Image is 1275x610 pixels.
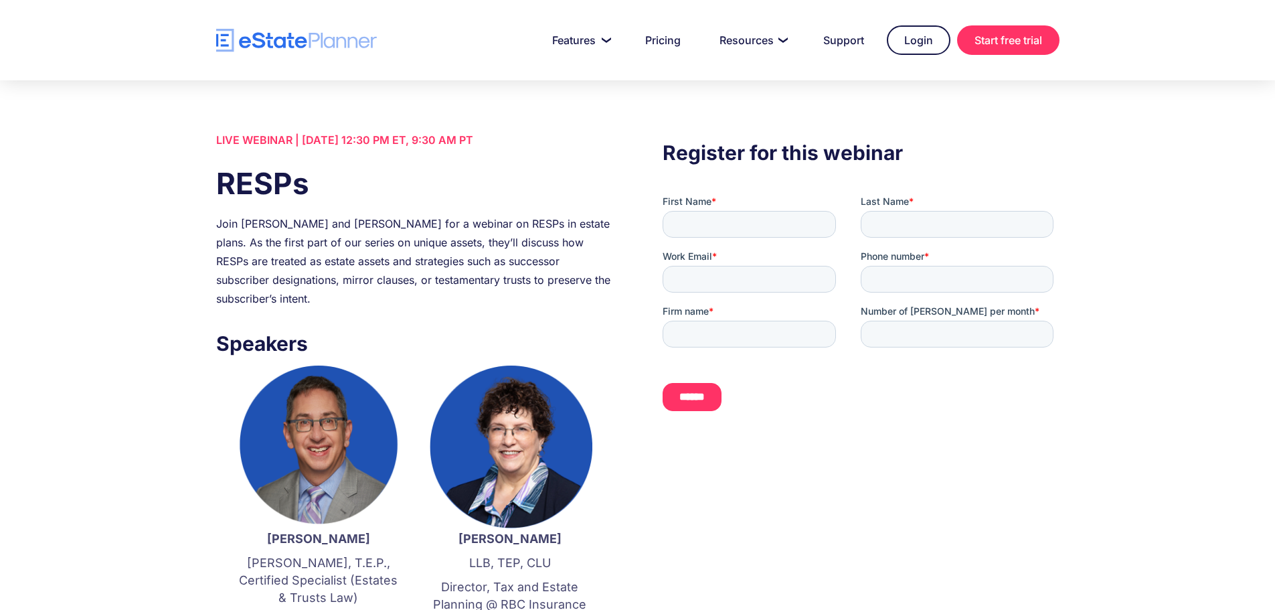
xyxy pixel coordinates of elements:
[216,328,612,359] h3: Speakers
[663,137,1059,168] h3: Register for this webinar
[216,131,612,149] div: LIVE WEBINAR | [DATE] 12:30 PM ET, 9:30 AM PT
[629,27,697,54] a: Pricing
[428,554,592,572] p: LLB, TEP, CLU
[458,532,562,546] strong: [PERSON_NAME]
[887,25,950,55] a: Login
[216,214,612,308] div: Join [PERSON_NAME] and [PERSON_NAME] for a webinar on RESPs in estate plans. As the first part of...
[236,554,401,607] p: [PERSON_NAME], T.E.P., Certified Specialist (Estates & Trusts Law)
[267,532,370,546] strong: [PERSON_NAME]
[703,27,800,54] a: Resources
[216,29,377,52] a: home
[807,27,880,54] a: Support
[536,27,622,54] a: Features
[663,195,1059,435] iframe: Form 0
[957,25,1059,55] a: Start free trial
[216,163,612,204] h1: RESPs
